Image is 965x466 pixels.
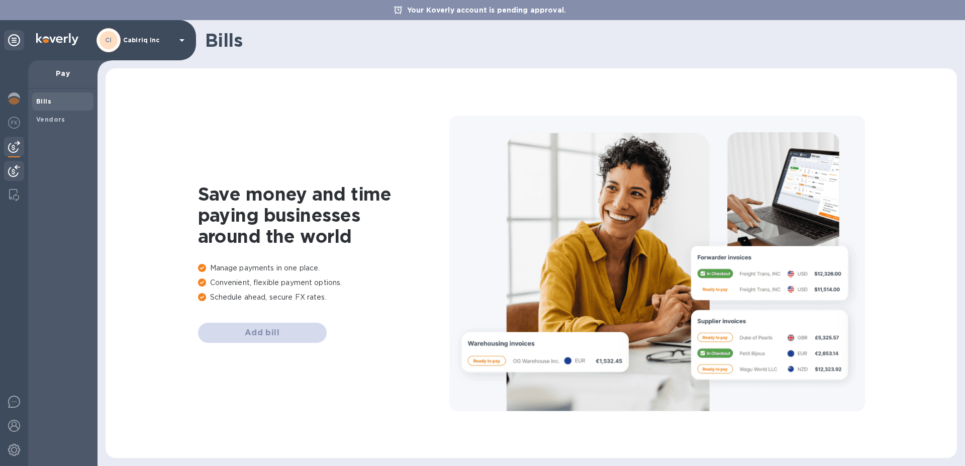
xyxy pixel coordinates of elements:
[105,36,112,44] b: CI
[198,263,449,273] p: Manage payments in one place.
[198,292,449,303] p: Schedule ahead, secure FX rates.
[4,30,24,50] div: Unpin categories
[205,30,949,51] h1: Bills
[36,116,65,123] b: Vendors
[8,117,20,129] img: Foreign exchange
[36,98,51,105] b: Bills
[198,277,449,288] p: Convenient, flexible payment options.
[402,5,571,15] p: Your Koverly account is pending approval.
[36,68,89,78] p: Pay
[198,183,449,247] h1: Save money and time paying businesses around the world
[123,37,173,44] p: Cabiriq Inc
[36,33,78,45] img: Logo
